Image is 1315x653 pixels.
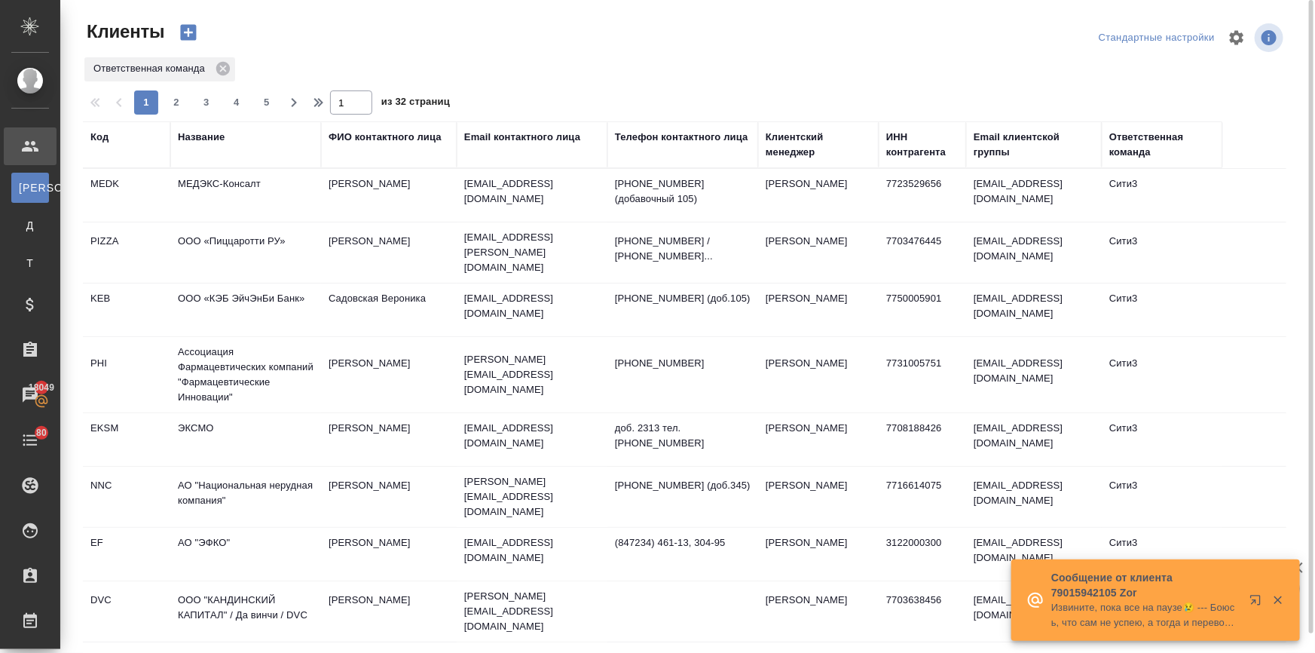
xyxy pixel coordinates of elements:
[19,256,41,271] span: Т
[1095,26,1219,50] div: split button
[615,421,751,451] p: доб. 2313 тел. [PHONE_NUMBER]
[321,169,457,222] td: [PERSON_NAME]
[966,348,1102,401] td: [EMAIL_ADDRESS][DOMAIN_NAME]
[1102,284,1222,336] td: Сити3
[879,528,966,581] td: 3122000300
[758,471,879,523] td: [PERSON_NAME]
[879,226,966,279] td: 7703476445
[170,471,321,523] td: АО "Национальная нерудная компания"
[225,95,249,110] span: 4
[170,284,321,336] td: ООО «КЭБ ЭйчЭнБи Банк»
[879,471,966,523] td: 7716614075
[11,210,49,241] a: Д
[966,413,1102,466] td: [EMAIL_ADDRESS][DOMAIN_NAME]
[615,356,751,371] p: [PHONE_NUMBER]
[83,528,170,581] td: EF
[464,291,600,321] p: [EMAIL_ADDRESS][DOMAIN_NAME]
[758,528,879,581] td: [PERSON_NAME]
[1109,130,1215,160] div: Ответственная команда
[321,471,457,523] td: [PERSON_NAME]
[758,284,879,336] td: [PERSON_NAME]
[321,528,457,581] td: [PERSON_NAME]
[83,471,170,523] td: NNC
[464,421,600,451] p: [EMAIL_ADDRESS][DOMAIN_NAME]
[178,130,225,145] div: Название
[879,284,966,336] td: 7750005901
[758,348,879,401] td: [PERSON_NAME]
[170,337,321,412] td: Ассоциация Фармацевтических компаний "Фармацевтические Инновации"
[321,284,457,336] td: Садовская Вероника
[83,20,164,44] span: Клиенты
[1051,600,1240,630] p: Извините, пока все на паузе😢 --- Боюсь, что сам не успею, а тогда и перевод не нужен..
[194,90,219,115] button: 3
[966,169,1102,222] td: [EMAIL_ADDRESS][DOMAIN_NAME]
[615,176,751,207] p: [PHONE_NUMBER] (добавочный 105)
[758,226,879,279] td: [PERSON_NAME]
[255,95,279,110] span: 5
[464,474,600,520] p: [PERSON_NAME][EMAIL_ADDRESS][DOMAIN_NAME]
[464,230,600,275] p: [EMAIL_ADDRESS][PERSON_NAME][DOMAIN_NAME]
[758,413,879,466] td: [PERSON_NAME]
[194,95,219,110] span: 3
[321,413,457,466] td: [PERSON_NAME]
[225,90,249,115] button: 4
[170,528,321,581] td: АО "ЭФКО"
[170,585,321,638] td: ООО "КАНДИНСКИЙ КАПИТАЛ" / Да винчи / DVC
[170,20,206,45] button: Создать
[83,585,170,638] td: DVC
[170,413,321,466] td: ЭКСМО
[766,130,871,160] div: Клиентский менеджер
[164,90,188,115] button: 2
[886,130,959,160] div: ИНН контрагента
[11,173,49,203] a: [PERSON_NAME]
[615,478,751,493] p: [PHONE_NUMBER] (доб.345)
[321,226,457,279] td: [PERSON_NAME]
[1102,348,1222,401] td: Сити3
[615,130,748,145] div: Телефон контактного лица
[93,61,210,76] p: Ответственная команда
[83,169,170,222] td: MEDK
[615,234,751,264] p: [PHONE_NUMBER] / [PHONE_NUMBER]...
[20,380,63,395] span: 18049
[83,226,170,279] td: PIZZA
[90,130,109,145] div: Код
[966,284,1102,336] td: [EMAIL_ADDRESS][DOMAIN_NAME]
[321,348,457,401] td: [PERSON_NAME]
[1240,585,1277,621] button: Открыть в новой вкладке
[83,413,170,466] td: EKSM
[329,130,442,145] div: ФИО контактного лица
[170,169,321,222] td: МЕДЭКС-Консалт
[1051,570,1240,600] p: Сообщение от клиента 79015942105 Zor
[381,93,450,115] span: из 32 страниц
[255,90,279,115] button: 5
[19,180,41,195] span: [PERSON_NAME]
[27,425,56,440] span: 80
[4,422,57,459] a: 80
[321,585,457,638] td: [PERSON_NAME]
[164,95,188,110] span: 2
[19,218,41,233] span: Д
[615,535,751,550] p: (847234) 461-13, 304-95
[464,352,600,397] p: [PERSON_NAME][EMAIL_ADDRESS][DOMAIN_NAME]
[966,585,1102,638] td: [EMAIL_ADDRESS][DOMAIN_NAME]
[464,130,580,145] div: Email контактного лица
[879,413,966,466] td: 7708188426
[974,130,1094,160] div: Email клиентской группы
[464,589,600,634] p: [PERSON_NAME][EMAIL_ADDRESS][DOMAIN_NAME]
[170,226,321,279] td: ООО «Пиццаротти РУ»
[1262,593,1293,607] button: Закрыть
[966,471,1102,523] td: [EMAIL_ADDRESS][DOMAIN_NAME]
[879,585,966,638] td: 7703638456
[966,226,1102,279] td: [EMAIL_ADDRESS][DOMAIN_NAME]
[464,535,600,566] p: [EMAIL_ADDRESS][DOMAIN_NAME]
[11,248,49,278] a: Т
[758,169,879,222] td: [PERSON_NAME]
[1102,413,1222,466] td: Сити3
[758,585,879,638] td: [PERSON_NAME]
[1102,471,1222,523] td: Сити3
[879,348,966,401] td: 7731005751
[1102,226,1222,279] td: Сити3
[1219,20,1255,56] span: Настроить таблицу
[966,528,1102,581] td: [EMAIL_ADDRESS][DOMAIN_NAME]
[879,169,966,222] td: 7723529656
